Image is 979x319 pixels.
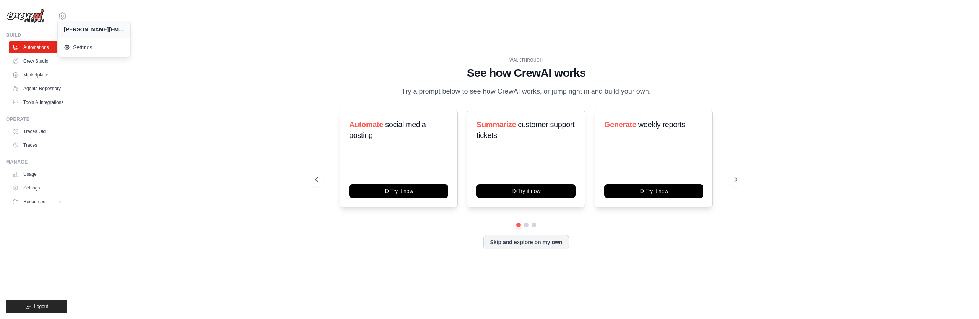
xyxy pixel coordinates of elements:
div: Operate [6,116,67,122]
button: Try it now [349,184,448,198]
img: Logo [6,9,44,23]
button: Try it now [604,184,703,198]
a: Traces [9,139,67,151]
a: Crew Studio [9,55,67,67]
button: Resources [9,196,67,208]
span: Logout [34,303,48,309]
button: Skip and explore on my own [483,235,569,249]
a: Agents Repository [9,83,67,95]
div: Manage [6,159,67,165]
div: Build [6,32,67,38]
p: Try a prompt below to see how CrewAI works, or jump right in and build your own. [398,86,655,97]
iframe: Chat Widget [941,282,979,319]
a: Marketplace [9,69,67,81]
h1: See how CrewAI works [315,66,737,80]
button: Try it now [476,184,576,198]
div: [PERSON_NAME][EMAIL_ADDRESS][PERSON_NAME][DOMAIN_NAME] [64,26,124,33]
span: customer support tickets [476,120,574,139]
a: Tools & Integrations [9,96,67,108]
span: weekly reports [638,120,685,129]
a: Traces Old [9,125,67,138]
div: WALKTHROUGH [315,57,737,63]
span: Resources [23,199,45,205]
a: Settings [9,182,67,194]
a: Automations [9,41,67,53]
span: Automate [349,120,383,129]
button: Logout [6,300,67,313]
a: Usage [9,168,67,180]
span: Generate [604,120,636,129]
span: Summarize [476,120,516,129]
a: Settings [58,40,130,55]
span: Settings [64,44,124,51]
span: social media posting [349,120,426,139]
